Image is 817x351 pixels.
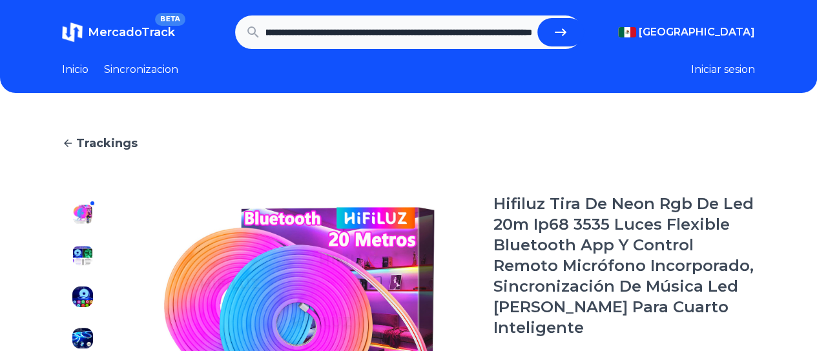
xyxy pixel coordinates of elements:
[72,245,93,266] img: Hifiluz Tira De Neon Rgb De Led 20m Ip68 3535 Luces Flexible Bluetooth App Y Control Remoto Micró...
[104,62,178,77] a: Sincronizacion
[72,204,93,225] img: Hifiluz Tira De Neon Rgb De Led 20m Ip68 3535 Luces Flexible Bluetooth App Y Control Remoto Micró...
[691,62,755,77] button: Iniciar sesion
[618,27,636,37] img: Mexico
[88,25,175,39] span: MercadoTrack
[72,286,93,307] img: Hifiluz Tira De Neon Rgb De Led 20m Ip68 3535 Luces Flexible Bluetooth App Y Control Remoto Micró...
[493,194,755,338] h1: Hifiluz Tira De Neon Rgb De Led 20m Ip68 3535 Luces Flexible Bluetooth App Y Control Remoto Micró...
[62,22,175,43] a: MercadoTrackBETA
[618,25,755,40] button: [GEOGRAPHIC_DATA]
[639,25,755,40] span: [GEOGRAPHIC_DATA]
[62,62,88,77] a: Inicio
[72,328,93,348] img: Hifiluz Tira De Neon Rgb De Led 20m Ip68 3535 Luces Flexible Bluetooth App Y Control Remoto Micró...
[62,22,83,43] img: MercadoTrack
[76,134,138,152] span: Trackings
[155,13,185,26] span: BETA
[62,134,755,152] a: Trackings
